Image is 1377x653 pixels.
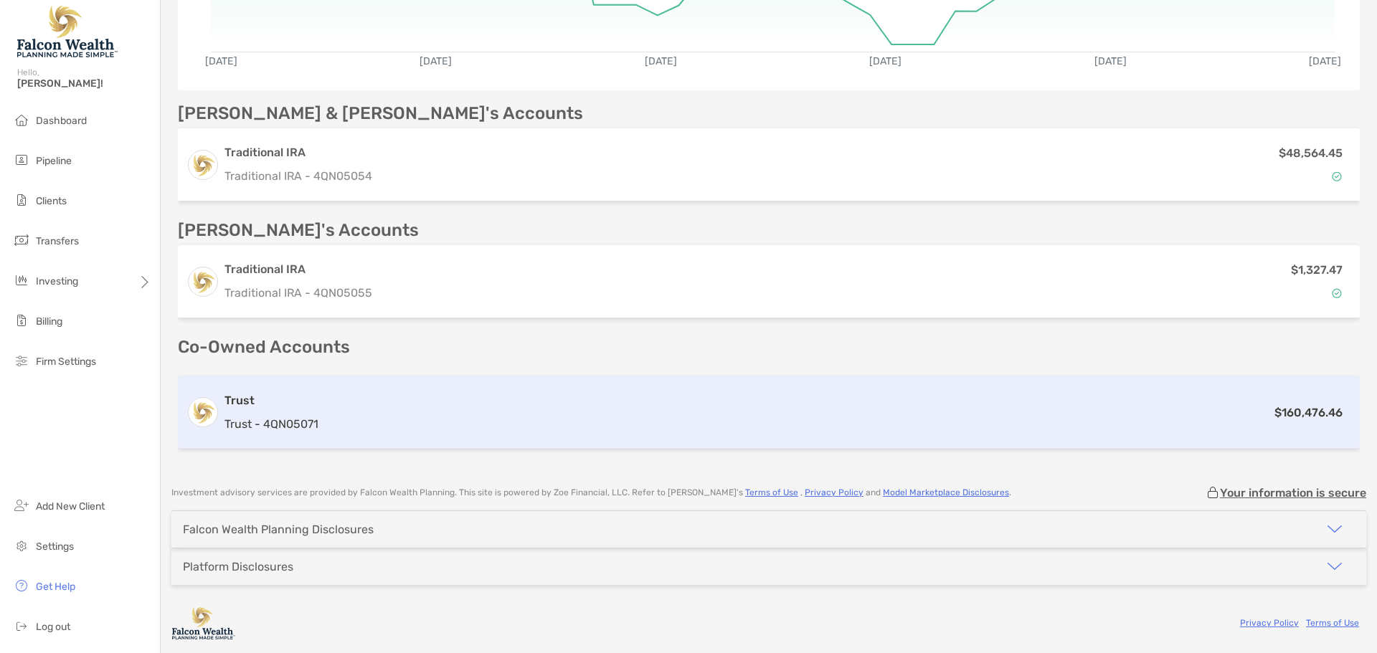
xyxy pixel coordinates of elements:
img: investing icon [13,272,30,289]
div: Falcon Wealth Planning Disclosures [183,523,374,536]
h3: Trust [224,392,318,409]
span: Firm Settings [36,356,96,368]
a: Terms of Use [745,487,798,497]
p: [PERSON_NAME] & [PERSON_NAME]'s Accounts [178,105,583,123]
img: dashboard icon [13,111,30,128]
p: $48,564.45 [1279,144,1343,162]
h3: Traditional IRA [224,261,372,278]
img: icon arrow [1326,520,1343,538]
span: Transfers [36,235,79,247]
a: Privacy Policy [805,487,863,497]
a: Terms of Use [1306,618,1359,628]
img: icon arrow [1326,558,1343,575]
text: [DATE] [1094,55,1127,67]
p: Investment advisory services are provided by Falcon Wealth Planning . This site is powered by Zoe... [171,487,1011,498]
p: Traditional IRA - 4QN05055 [224,284,372,302]
span: Billing [36,315,62,328]
span: Add New Client [36,500,105,513]
img: add_new_client icon [13,497,30,514]
img: logout icon [13,617,30,634]
p: $1,327.47 [1291,261,1343,279]
p: Your information is secure [1220,486,1366,500]
img: Falcon Wealth Planning Logo [17,6,118,57]
span: Log out [36,621,70,633]
img: transfers icon [13,232,30,249]
img: get-help icon [13,577,30,594]
text: [DATE] [645,55,677,67]
img: billing icon [13,312,30,329]
img: clients icon [13,191,30,209]
img: Account Status icon [1332,288,1342,298]
a: Model Marketplace Disclosures [883,487,1009,497]
span: Clients [36,195,67,207]
p: Trust - 4QN05071 [224,415,318,433]
span: Dashboard [36,115,87,127]
h3: Traditional IRA [224,144,372,161]
img: Account Status icon [1332,171,1342,181]
span: Pipeline [36,155,72,167]
img: logo account [189,151,217,179]
img: settings icon [13,537,30,554]
span: Settings [36,540,74,553]
span: Get Help [36,581,75,593]
a: Privacy Policy [1240,618,1299,628]
p: Co-Owned Accounts [178,338,1360,356]
span: [PERSON_NAME]! [17,77,151,90]
span: Investing [36,275,78,287]
img: firm-settings icon [13,352,30,369]
img: company logo [171,607,236,639]
div: Platform Disclosures [183,560,293,573]
img: logo account [189,267,217,296]
img: pipeline icon [13,151,30,168]
text: [DATE] [205,55,237,67]
text: [DATE] [1309,55,1341,67]
p: [PERSON_NAME]'s Accounts [178,221,419,239]
text: [DATE] [869,55,902,67]
p: Traditional IRA - 4QN05054 [224,167,372,185]
img: logo account [189,398,217,426]
p: $160,476.46 [1274,404,1343,421]
text: [DATE] [420,55,452,67]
